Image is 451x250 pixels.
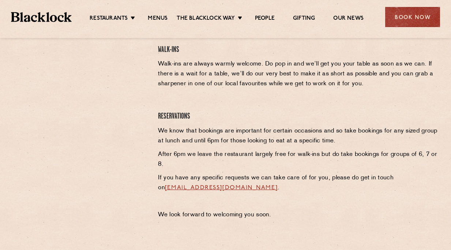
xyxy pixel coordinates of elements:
[333,15,364,23] a: Our News
[158,112,439,122] h4: Reservations
[165,185,278,191] a: [EMAIL_ADDRESS][DOMAIN_NAME]
[158,210,439,220] p: We look forward to welcoming you soon.
[158,45,439,55] h4: Walk-Ins
[158,173,439,193] p: If you have any specific requests we can take care of for you, please do get in touch on .
[11,12,72,22] img: BL_Textured_Logo-footer-cropped.svg
[158,126,439,146] p: We know that bookings are important for certain occasions and so take bookings for any sized grou...
[158,59,439,89] p: Walk-ins are always warmly welcome. Do pop in and we’ll get you your table as soon as we can. If ...
[158,150,439,169] p: After 6pm we leave the restaurant largely free for walk-ins but do take bookings for groups of 6,...
[177,15,234,23] a: The Blacklock Way
[385,7,440,27] div: Book Now
[148,15,168,23] a: Menus
[255,15,275,23] a: People
[90,15,128,23] a: Restaurants
[293,15,315,23] a: Gifting
[39,21,121,131] iframe: OpenTable make booking widget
